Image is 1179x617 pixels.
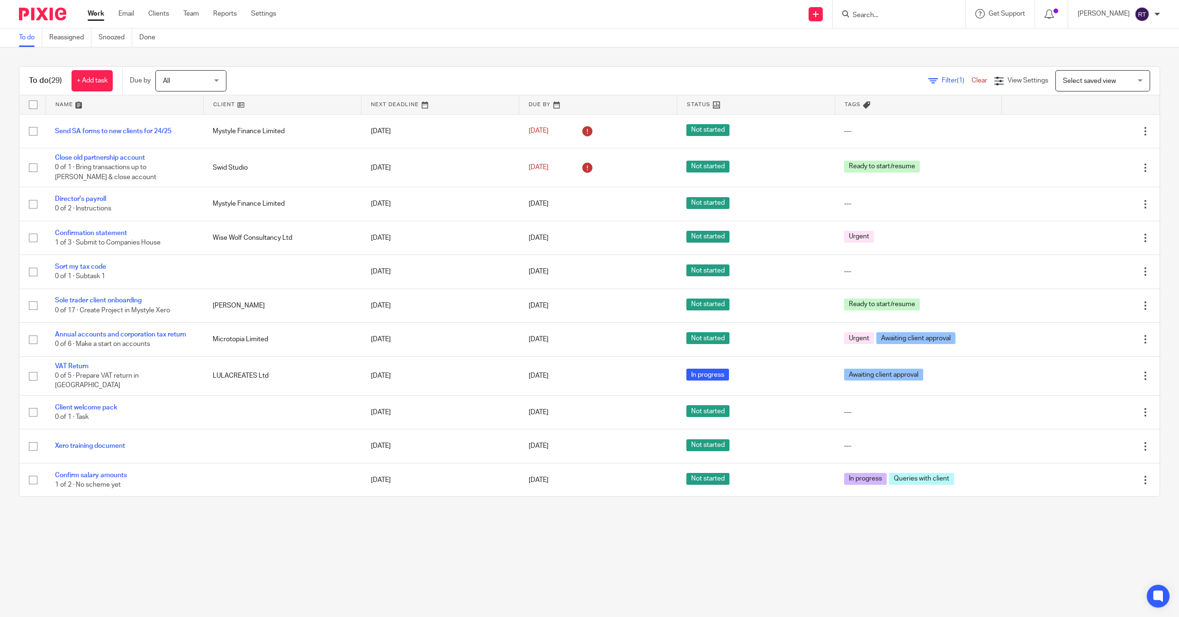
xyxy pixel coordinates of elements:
[29,76,62,86] h1: To do
[686,332,729,344] span: Not started
[251,9,276,18] a: Settings
[130,76,151,85] p: Due by
[972,77,987,84] a: Clear
[361,114,519,148] td: [DATE]
[55,481,121,488] span: 1 of 2 · No scheme yet
[686,231,729,243] span: Not started
[49,28,91,47] a: Reassigned
[163,78,170,84] span: All
[361,395,519,429] td: [DATE]
[19,28,42,47] a: To do
[139,28,162,47] a: Done
[529,201,549,208] span: [DATE]
[852,11,937,20] input: Search
[55,206,111,212] span: 0 of 2 · Instructions
[183,9,199,18] a: Team
[942,77,972,84] span: Filter
[55,164,156,181] span: 0 of 1 · Bring transactions up to [PERSON_NAME] & close account
[889,473,954,485] span: Queries with client
[361,148,519,187] td: [DATE]
[55,443,125,449] a: Xero training document
[844,408,992,417] div: ---
[203,323,361,356] td: Microtopia Limited
[55,230,127,236] a: Confirmation statement
[529,164,549,171] span: [DATE]
[529,336,549,343] span: [DATE]
[55,196,106,202] a: Director's payroll
[361,221,519,254] td: [DATE]
[55,239,161,246] span: 1 of 3 · Submit to Companies House
[529,443,549,450] span: [DATE]
[844,473,887,485] span: In progress
[957,77,964,84] span: (1)
[203,148,361,187] td: Swid Studio
[361,255,519,289] td: [DATE]
[19,8,66,20] img: Pixie
[55,128,171,135] a: Send SA forms to new clients for 24/25
[844,332,874,344] span: Urgent
[88,9,104,18] a: Work
[529,128,549,135] span: [DATE]
[118,9,134,18] a: Email
[55,372,139,389] span: 0 of 5 · Prepare VAT return in [GEOGRAPHIC_DATA]
[55,331,186,338] a: Annual accounts and corporation tax return
[686,299,729,310] span: Not started
[55,363,89,370] a: VAT Return
[876,332,955,344] span: Awaiting client approval
[203,356,361,395] td: LULACREATES Ltd
[99,28,132,47] a: Snoozed
[529,302,549,309] span: [DATE]
[844,369,923,381] span: Awaiting client approval
[203,221,361,254] td: Wise Wolf Consultancy Ltd
[203,114,361,148] td: Mystyle Finance Limited
[55,404,117,411] a: Client welcome pack
[72,70,113,91] a: + Add task
[55,472,127,479] a: Confirm salary amounts
[844,127,992,136] div: ---
[203,289,361,322] td: [PERSON_NAME]
[213,9,237,18] a: Reports
[529,409,549,416] span: [DATE]
[686,439,729,451] span: Not started
[844,299,920,310] span: Ready to start/resume
[686,197,729,209] span: Not started
[55,154,145,161] a: Close old partnership account
[1078,9,1130,18] p: [PERSON_NAME]
[361,289,519,322] td: [DATE]
[361,356,519,395] td: [DATE]
[361,323,519,356] td: [DATE]
[844,267,992,276] div: ---
[55,297,142,304] a: Sole trader client onboarding
[686,161,729,172] span: Not started
[55,263,106,270] a: Sort my tax code
[529,477,549,483] span: [DATE]
[844,199,992,209] div: ---
[686,405,729,417] span: Not started
[686,124,729,136] span: Not started
[844,161,920,172] span: Ready to start/resume
[1008,77,1048,84] span: View Settings
[529,268,549,275] span: [DATE]
[989,10,1025,17] span: Get Support
[686,473,729,485] span: Not started
[361,187,519,221] td: [DATE]
[55,414,89,420] span: 0 of 1 · Task
[844,441,992,451] div: ---
[55,273,105,280] span: 0 of 1 · Subtask 1
[49,77,62,84] span: (29)
[845,102,861,107] span: Tags
[55,307,170,314] span: 0 of 17 · Create Project in Mystyle Xero
[529,235,549,241] span: [DATE]
[1134,7,1150,22] img: svg%3E
[148,9,169,18] a: Clients
[686,369,729,381] span: In progress
[1063,78,1116,84] span: Select saved view
[203,187,361,221] td: Mystyle Finance Limited
[529,372,549,379] span: [DATE]
[361,429,519,463] td: [DATE]
[686,264,729,276] span: Not started
[844,231,874,243] span: Urgent
[361,463,519,497] td: [DATE]
[55,341,150,347] span: 0 of 6 · Make a start on accounts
